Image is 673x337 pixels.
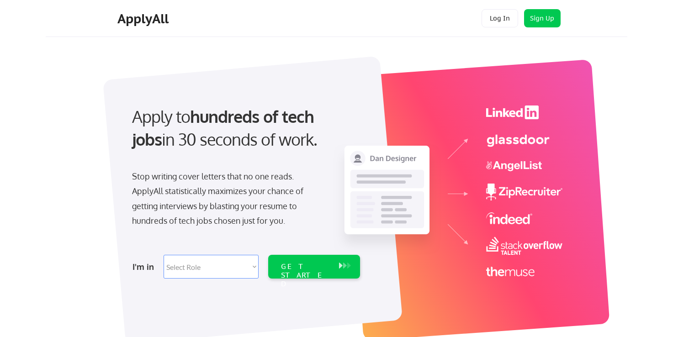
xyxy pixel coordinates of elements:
div: Stop writing cover letters that no one reads. ApplyAll statistically maximizes your chance of get... [132,169,320,228]
div: GET STARTED [281,262,330,289]
div: I'm in [132,259,158,274]
div: Apply to in 30 seconds of work. [132,105,356,151]
button: Sign Up [524,9,561,27]
button: Log In [482,9,518,27]
strong: hundreds of tech jobs [132,106,318,149]
div: ApplyAll [117,11,171,26]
